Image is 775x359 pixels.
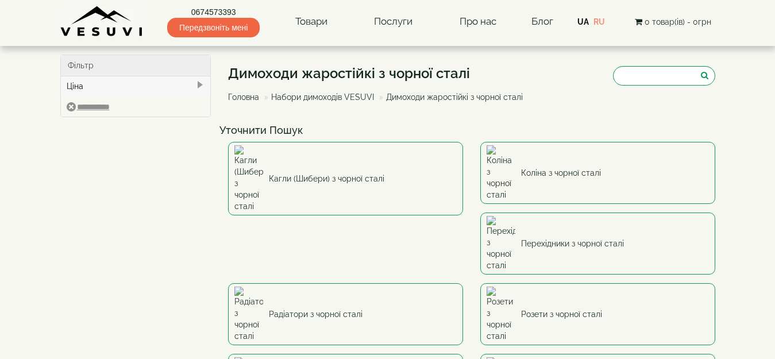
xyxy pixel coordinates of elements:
[448,9,508,35] a: Про нас
[167,6,260,18] a: 0674573393
[167,18,260,37] span: Передзвоніть мені
[480,142,715,204] a: Коліна з чорної сталі Коліна з чорної сталі
[234,287,263,342] img: Радіатори з чорної сталі
[228,283,463,345] a: Радіатори з чорної сталі Радіатори з чорної сталі
[60,6,144,37] img: Завод VESUVI
[480,283,715,345] a: Розети з чорної сталі Розети з чорної сталі
[577,17,589,26] a: UA
[271,92,374,102] a: Набори димоходів VESUVI
[487,287,515,342] img: Розети з чорної сталі
[61,55,211,76] div: Фільтр
[234,145,263,212] img: Кагли (Шибери) з чорної сталі
[531,16,553,27] a: Блог
[228,142,463,215] a: Кагли (Шибери) з чорної сталі Кагли (Шибери) з чорної сталі
[487,216,515,271] img: Перехідники з чорної сталі
[480,213,715,275] a: Перехідники з чорної сталі Перехідники з чорної сталі
[593,17,605,26] a: RU
[363,9,424,35] a: Послуги
[487,145,515,200] img: Коліна з чорної сталі
[645,17,711,26] span: 0 товар(ів) - 0грн
[61,76,211,96] div: Ціна
[631,16,715,28] button: 0 товар(ів) - 0грн
[228,66,531,81] h1: Димоходи жаростійкі з чорної сталі
[376,91,523,103] li: Димоходи жаростійкі з чорної сталі
[284,9,339,35] a: Товари
[228,92,259,102] a: Головна
[219,125,724,136] h4: Уточнити Пошук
